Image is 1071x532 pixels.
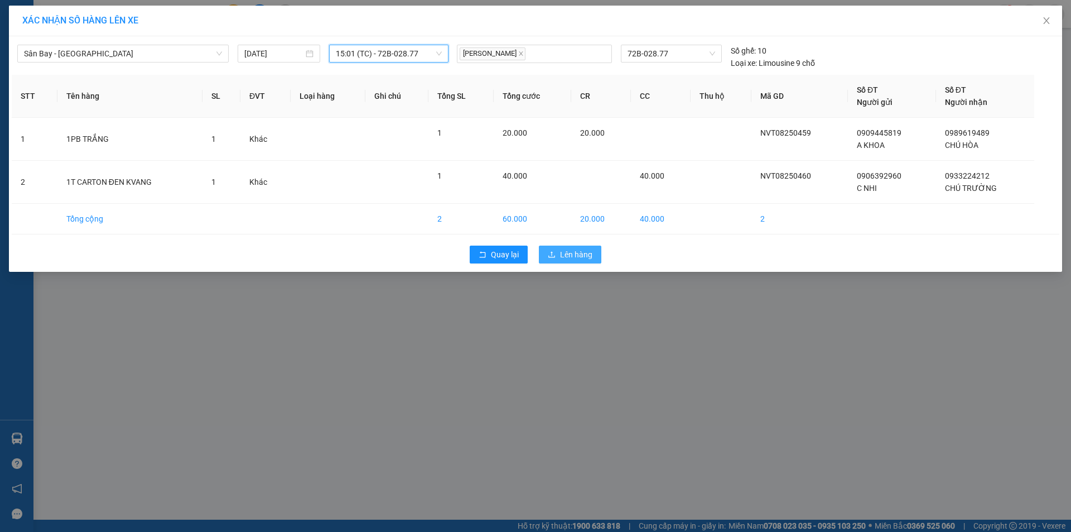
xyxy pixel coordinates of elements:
td: Khác [240,118,291,161]
span: CHÚ HÒA [945,141,978,150]
span: Sân Bay - Vũng Tàu [24,45,222,62]
td: 1T CARTON ĐEN KVANG [57,161,203,204]
td: 60.000 [494,204,571,234]
span: 0989619489 [945,128,990,137]
span: [PERSON_NAME] [460,47,525,60]
td: 1 [12,118,57,161]
td: 2 [428,204,494,234]
span: Số ghế: [731,45,756,57]
span: C NHI [857,184,877,193]
th: SL [202,75,240,118]
th: Tổng cước [494,75,571,118]
span: 0933224212 [945,171,990,180]
span: rollback [479,251,486,260]
span: 72B-028.77 [628,45,715,62]
td: Tổng cộng [57,204,203,234]
span: Loại xe: [731,57,757,69]
th: Tổng SL [428,75,494,118]
span: 40.000 [640,171,664,180]
span: XÁC NHẬN SỐ HÀNG LÊN XE [22,15,138,26]
div: Limousine 9 chỗ [731,57,815,69]
span: A KHOA [857,141,885,150]
span: NVT08250460 [760,171,811,180]
span: close [518,51,524,56]
th: Ghi chú [365,75,428,118]
span: close [1042,16,1051,25]
th: Thu hộ [691,75,751,118]
span: NVT08250459 [760,128,811,137]
button: uploadLên hàng [539,246,601,263]
span: Lên hàng [560,248,592,261]
span: 1 [437,171,442,180]
td: 20.000 [571,204,631,234]
td: Khác [240,161,291,204]
span: Số ĐT [945,85,966,94]
th: CC [631,75,691,118]
th: CR [571,75,631,118]
div: 10 [731,45,766,57]
span: 1 [211,178,216,186]
th: STT [12,75,57,118]
button: rollbackQuay lại [470,246,528,263]
input: 14/08/2025 [244,47,303,60]
span: 1 [211,135,216,143]
td: 2 [12,161,57,204]
span: 20.000 [503,128,527,137]
span: 20.000 [580,128,605,137]
span: 0909445819 [857,128,901,137]
td: 40.000 [631,204,691,234]
span: Người gửi [857,98,893,107]
span: upload [548,251,556,260]
span: Số ĐT [857,85,878,94]
span: 0906392960 [857,171,901,180]
button: Close [1031,6,1062,37]
th: Mã GD [751,75,848,118]
td: 2 [751,204,848,234]
span: 15:01 (TC) - 72B-028.77 [336,45,442,62]
th: ĐVT [240,75,291,118]
span: 40.000 [503,171,527,180]
span: Quay lại [491,248,519,261]
span: 1 [437,128,442,137]
span: Người nhận [945,98,987,107]
th: Loại hàng [291,75,365,118]
td: 1PB TRẮNG [57,118,203,161]
span: CHÚ TRƯỜNG [945,184,997,193]
th: Tên hàng [57,75,203,118]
